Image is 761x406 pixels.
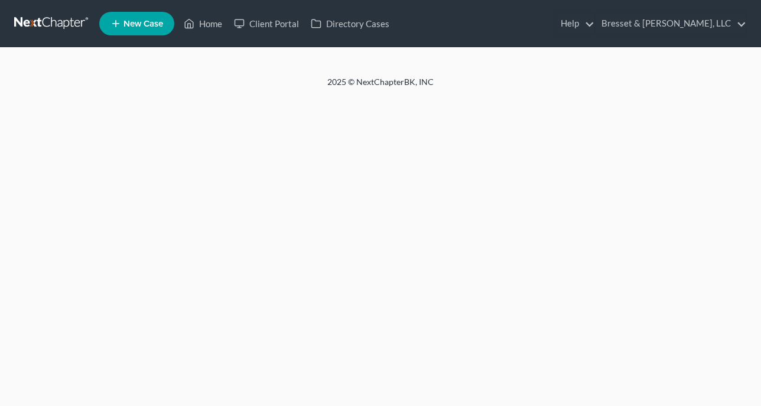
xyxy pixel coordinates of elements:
[44,76,717,97] div: 2025 © NextChapterBK, INC
[596,13,746,34] a: Bresset & [PERSON_NAME], LLC
[99,12,174,35] new-legal-case-button: New Case
[178,13,228,34] a: Home
[305,13,395,34] a: Directory Cases
[228,13,305,34] a: Client Portal
[555,13,594,34] a: Help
